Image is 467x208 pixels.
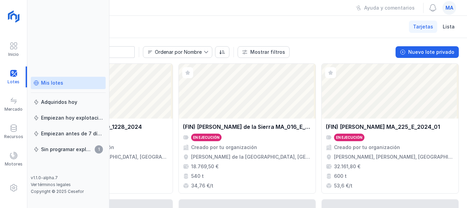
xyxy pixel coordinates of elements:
span: 1 [95,145,103,154]
div: Mis lotes [41,79,63,86]
div: v1.1.0-alpha.7 [31,175,106,181]
div: Inicio [8,52,19,57]
a: Sin programar explotación1 [31,143,106,156]
div: Adquiridos hoy [41,99,77,106]
a: Empiezan hoy explotación [31,112,106,124]
div: Creado por tu organización [191,144,257,151]
img: logoRight.svg [5,8,22,25]
div: 540 t [191,173,204,180]
a: Mis lotes [31,77,106,89]
span: Lista [443,23,455,30]
button: Mostrar filtros [238,46,290,58]
div: Ordenar por Nombre [155,50,202,54]
div: 600 t [334,173,347,180]
div: 34,76 €/t [191,182,213,189]
a: (FIN) [PERSON_NAME] de la Sierra MA_016_E_2024_01En ejecuciónCreado por tu organización[PERSON_NA... [178,63,316,194]
div: En ejecución [193,135,219,140]
div: Nuevo lote privado [408,49,454,56]
div: Empiezan antes de 7 días [41,130,103,137]
div: Mercado [4,107,23,112]
div: Creado por tu organización [334,144,400,151]
div: En ejecución [336,135,362,140]
a: Lista [439,21,459,33]
span: Nombre [143,47,204,58]
button: Nuevo lote privado [396,46,459,58]
a: Adquiridos hoy [31,96,106,108]
div: Motores [5,161,23,167]
a: (FIN) [PERSON_NAME] MA_225_E_2024_01En ejecuciónCreado por tu organización[PERSON_NAME], [PERSON_... [321,63,459,194]
a: Empiezan antes de 7 días [31,127,106,140]
div: [PERSON_NAME], [PERSON_NAME], [GEOGRAPHIC_DATA], [GEOGRAPHIC_DATA] [334,154,454,160]
span: Tarjetas [413,23,433,30]
button: Ayuda y comentarios [351,2,419,14]
div: Recursos [4,134,23,139]
div: [PERSON_NAME] de la [GEOGRAPHIC_DATA], [GEOGRAPHIC_DATA], [GEOGRAPHIC_DATA], [GEOGRAPHIC_DATA] [191,154,311,160]
div: Empiezan hoy explotación [41,114,103,121]
a: Tarjetas [409,21,437,33]
div: Sin programar explotación [41,146,93,153]
div: (FIN) [PERSON_NAME] de la Sierra MA_016_E_2024_01 [183,123,311,131]
div: 32.161,80 € [334,163,360,170]
div: Copyright © 2025 Cesefor [31,189,106,194]
a: Ver términos legales [31,182,71,187]
div: 18.769,50 € [191,163,218,170]
span: ma [445,4,453,11]
div: Mostrar filtros [250,49,285,56]
div: (FIN) [PERSON_NAME] MA_225_E_2024_01 [326,123,440,131]
div: 53,6 €/t [334,182,352,189]
div: Ayuda y comentarios [364,4,415,11]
